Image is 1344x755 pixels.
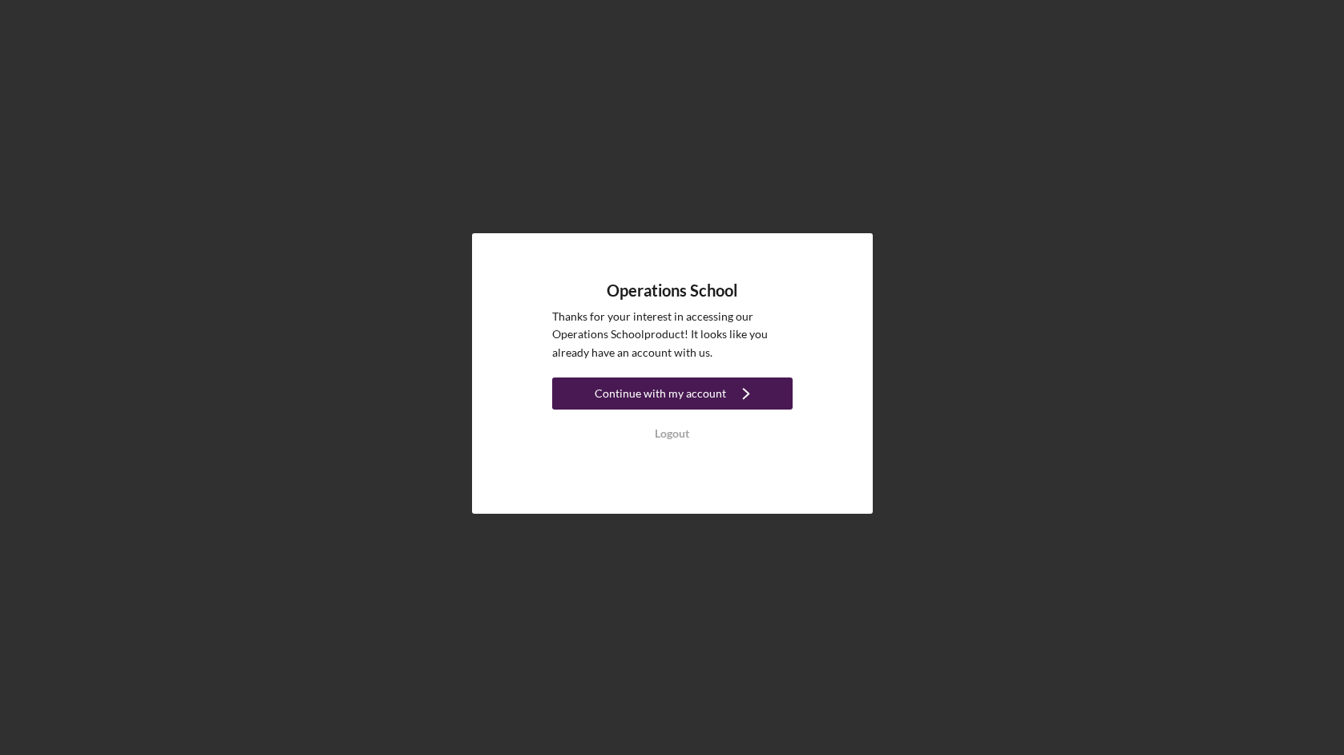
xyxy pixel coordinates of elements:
[655,418,689,450] div: Logout
[552,377,793,414] a: Continue with my account
[552,377,793,410] button: Continue with my account
[552,308,793,361] p: Thanks for your interest in accessing our Operations School product! It looks like you already ha...
[595,377,726,410] div: Continue with my account
[607,281,737,300] h4: Operations School
[552,418,793,450] button: Logout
